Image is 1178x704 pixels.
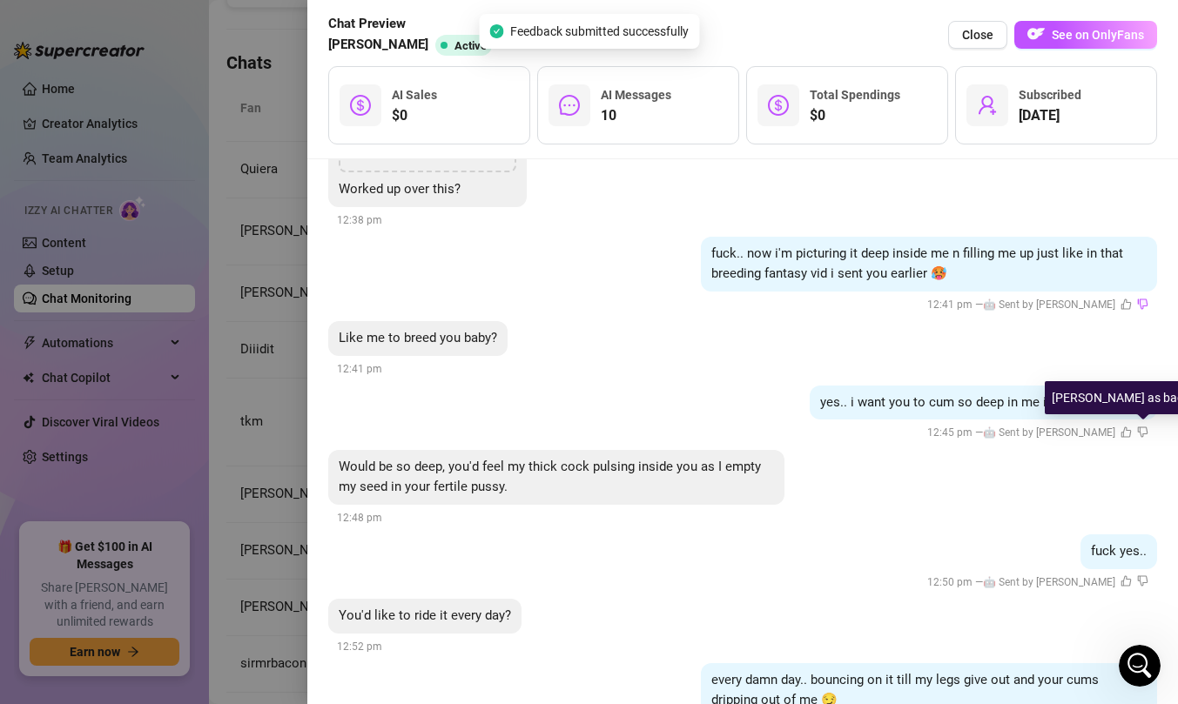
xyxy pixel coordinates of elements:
li: Expired fans [41,157,272,173]
span: 10 [601,105,671,126]
span: like [1121,298,1132,310]
button: Start recording [111,570,125,584]
button: OFSee on OnlyFans [1014,21,1157,49]
span: 12:41 pm [337,363,382,375]
span: [PERSON_NAME] [328,35,428,56]
span: yes.. i want you to cum so deep in me im dripping with it [820,394,1147,410]
button: Home [273,7,306,40]
textarea: Message… [15,533,333,563]
span: 12:52 pm [337,640,382,653]
img: OF [1027,25,1045,43]
li: Manually tag the fans you’d like included, or [41,325,272,357]
span: dislike [1137,298,1148,310]
span: dislike [1137,575,1148,587]
span: 12:38 pm [337,214,382,226]
div: Giselle says… [14,92,334,528]
span: Would be so deep, you'd feel my thick cock pulsing inside you as I empty my seed in your fertile ... [339,459,761,495]
li: Fans with a specific tag [41,178,272,194]
li: New subscribers [41,137,272,153]
b: Giselle [104,57,144,70]
div: Amy says… [14,527,334,637]
span: like [1121,426,1132,438]
span: 12:48 pm [337,512,382,524]
a: OFSee on OnlyFans [1014,21,1157,50]
span: fuck yes.. [1091,543,1147,559]
button: Gif picker [55,570,69,584]
span: dollar [768,95,789,116]
span: Close [962,28,993,42]
div: joined the conversation [104,56,268,71]
span: dislike [1137,426,1148,438]
img: Profile image for Giselle [50,10,77,37]
i: all [71,257,85,271]
button: Upload attachment [83,570,97,584]
span: $0 [392,105,437,126]
p: Active 4h ago [84,22,162,39]
div: Giselle says… [14,52,334,92]
span: See on OnlyFans [1052,28,1144,42]
div: Close [306,7,337,38]
span: Feedback submitted successfully [510,22,689,41]
span: Total Spendings [810,88,900,102]
div: It’s not possible to send a Message Flow to fans at once, and there isn’t an option to auto-tag e... [28,239,272,307]
div: thank you - and with [PERSON_NAME] is there a way to make her not open guys pics for free? she wi... [63,527,334,616]
span: You'd like to ride it every day? [339,607,511,623]
div: What you do is either: [28,307,272,325]
div: Giselle • 12h ago [28,500,119,510]
span: check-circle [489,24,503,38]
button: Close [948,21,1007,49]
h1: Giselle [84,9,131,22]
img: Profile image for Giselle [81,55,98,72]
span: Like me to breed you baby? [339,330,497,345]
span: like [1121,575,1132,587]
span: [DATE] [1019,105,1081,126]
i: can [86,308,108,322]
span: Chat Preview [328,14,499,35]
span: user-add [977,95,998,116]
button: Send a message… [299,563,326,591]
li: Fans whose total spend exceeds a set amount [41,198,272,231]
span: Subscribed [1019,88,1081,102]
span: 12:50 pm — [927,576,1148,588]
div: You can also duplicate the Message Flow and create versions for each case if that works better fo... [28,434,272,486]
span: AI Messages [601,88,671,102]
span: dollar [350,95,371,116]
li: Use the “total spend” option and set a very low amount (e.g., $1) so that every fan who’s spent a... [41,361,272,426]
span: 🤖 Sent by [PERSON_NAME] [983,426,1115,439]
button: Emoji picker [27,570,41,584]
span: message [559,95,580,116]
div: Good question! Right now, Message Flows can only be targeted to 4 groups: [28,103,272,137]
span: AI Sales [392,88,437,102]
span: 12:41 pm — [927,298,1148,311]
iframe: Intercom live chat [1119,645,1161,687]
span: Active [454,39,487,52]
span: Worked up over this? [339,181,461,197]
span: 12:45 pm — [927,426,1148,439]
span: $0 [810,105,900,126]
span: 🤖 Sent by [PERSON_NAME] [983,298,1115,311]
button: go back [11,7,44,40]
div: Good question! Right now, Message Flows can only be targeted to 4 groups:New subscribersExpired f... [14,92,286,497]
span: fuck.. now i'm picturing it deep inside me n filling me up just like in that breeding fantasy vid... [711,245,1123,282]
span: 🤖 Sent by [PERSON_NAME] [983,576,1115,588]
